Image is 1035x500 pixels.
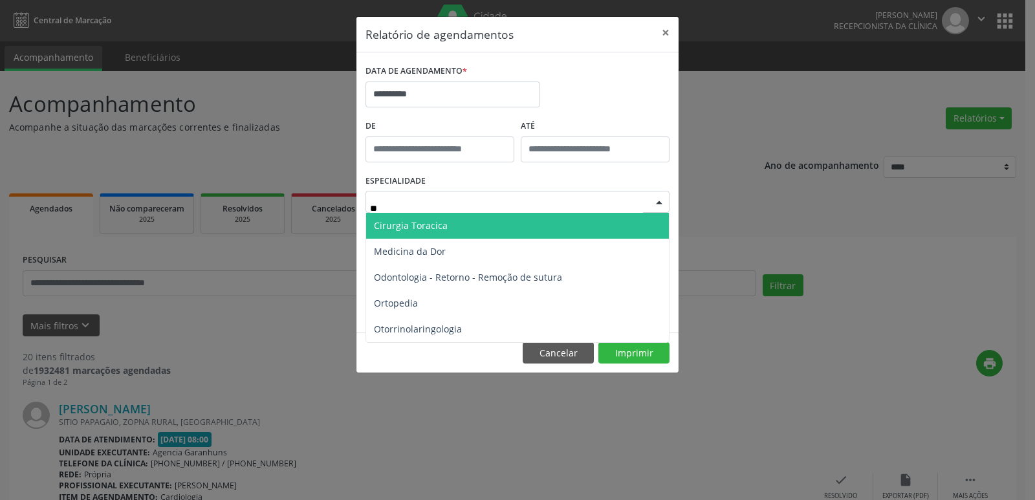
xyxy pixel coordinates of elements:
label: DATA DE AGENDAMENTO [365,61,467,82]
label: ESPECIALIDADE [365,171,426,191]
span: Cirurgia Toracica [374,219,448,232]
button: Cancelar [523,342,594,364]
h5: Relatório de agendamentos [365,26,514,43]
span: Medicina da Dor [374,245,446,257]
label: De [365,116,514,136]
span: Ortopedia [374,297,418,309]
span: Otorrinolaringologia [374,323,462,335]
label: ATÉ [521,116,670,136]
span: Odontologia - Retorno - Remoção de sutura [374,271,562,283]
button: Imprimir [598,342,670,364]
button: Close [653,17,679,49]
